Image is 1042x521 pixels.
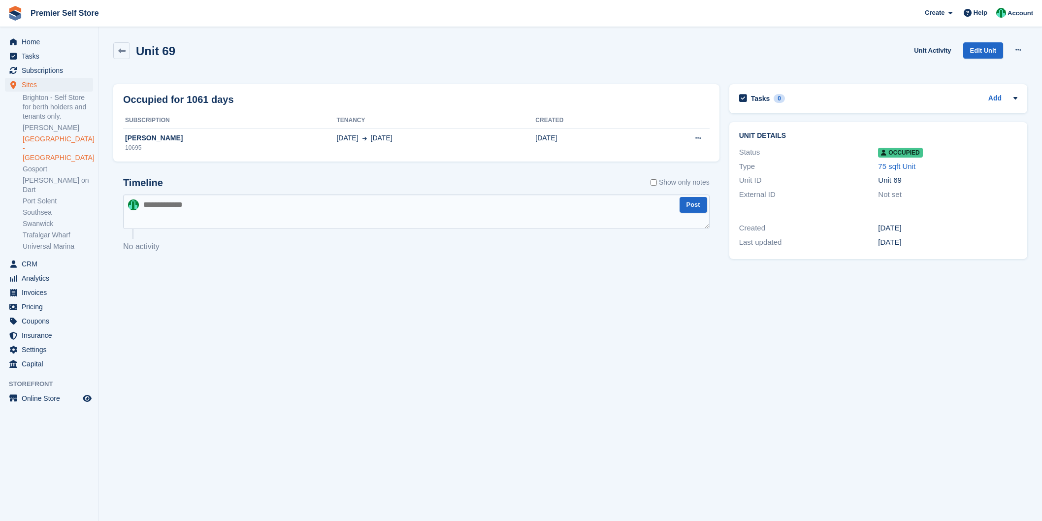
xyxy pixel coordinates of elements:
[22,257,81,271] span: CRM
[123,177,163,189] h2: Timeline
[739,161,879,172] div: Type
[22,78,81,92] span: Sites
[23,93,93,121] a: Brighton - Self Store for berth holders and tenants only.
[988,93,1002,104] a: Add
[22,300,81,314] span: Pricing
[5,49,93,63] a: menu
[123,133,336,143] div: [PERSON_NAME]
[739,189,879,200] div: External ID
[5,271,93,285] a: menu
[651,177,657,188] input: Show only notes
[739,132,1017,140] h2: Unit details
[996,8,1006,18] img: Peter Pring
[739,147,879,158] div: Status
[22,314,81,328] span: Coupons
[22,35,81,49] span: Home
[963,42,1003,59] a: Edit Unit
[5,286,93,299] a: menu
[878,237,1017,248] div: [DATE]
[27,5,103,21] a: Premier Self Store
[136,44,175,58] h2: Unit 69
[5,64,93,77] a: menu
[5,343,93,357] a: menu
[910,42,955,59] a: Unit Activity
[22,357,81,371] span: Capital
[739,223,879,234] div: Created
[23,208,93,217] a: Southsea
[751,94,770,103] h2: Tasks
[535,128,636,158] td: [DATE]
[23,176,93,195] a: [PERSON_NAME] on Dart
[739,175,879,186] div: Unit ID
[23,196,93,206] a: Port Solent
[878,175,1017,186] div: Unit 69
[5,391,93,405] a: menu
[336,113,535,129] th: Tenancy
[5,35,93,49] a: menu
[81,392,93,404] a: Preview store
[22,49,81,63] span: Tasks
[123,241,710,253] p: No activity
[9,379,98,389] span: Storefront
[739,237,879,248] div: Last updated
[1008,8,1033,18] span: Account
[878,223,1017,234] div: [DATE]
[336,133,358,143] span: [DATE]
[23,164,93,174] a: Gosport
[5,257,93,271] a: menu
[22,343,81,357] span: Settings
[22,64,81,77] span: Subscriptions
[123,92,234,107] h2: Occupied for 1061 days
[5,300,93,314] a: menu
[22,271,81,285] span: Analytics
[23,230,93,240] a: Trafalgar Wharf
[8,6,23,21] img: stora-icon-8386f47178a22dfd0bd8f6a31ec36ba5ce8667c1dd55bd0f319d3a0aa187defe.svg
[651,177,710,188] label: Show only notes
[974,8,987,18] span: Help
[5,357,93,371] a: menu
[680,197,707,213] button: Post
[22,286,81,299] span: Invoices
[925,8,944,18] span: Create
[123,113,336,129] th: Subscription
[878,148,922,158] span: Occupied
[5,314,93,328] a: menu
[774,94,785,103] div: 0
[535,113,636,129] th: Created
[128,199,139,210] img: Peter Pring
[23,123,93,132] a: [PERSON_NAME]
[22,391,81,405] span: Online Store
[878,162,915,170] a: 75 sqft Unit
[123,143,336,152] div: 10695
[5,328,93,342] a: menu
[23,134,93,163] a: [GEOGRAPHIC_DATA] - [GEOGRAPHIC_DATA]
[5,78,93,92] a: menu
[23,219,93,228] a: Swanwick
[23,242,93,251] a: Universal Marina
[22,328,81,342] span: Insurance
[878,189,1017,200] div: Not set
[371,133,392,143] span: [DATE]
